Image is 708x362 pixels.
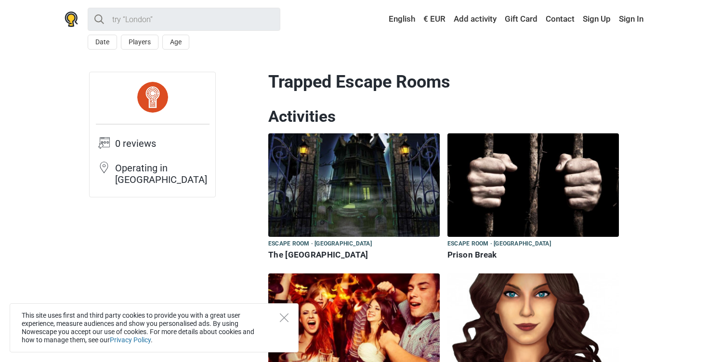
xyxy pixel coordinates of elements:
[65,12,78,27] img: Nowescape logo
[451,11,499,28] a: Add activity
[162,35,189,50] button: Age
[268,133,440,237] img: The Haunted Hotel
[580,11,613,28] a: Sign Up
[268,250,440,260] h6: The [GEOGRAPHIC_DATA]
[447,250,619,260] h6: Prison Break
[268,107,619,126] h2: Activities
[110,336,151,344] a: Privacy Policy
[502,11,540,28] a: Gift Card
[543,11,577,28] a: Contact
[447,133,619,262] a: Prison Break Escape room · [GEOGRAPHIC_DATA] Prison Break
[280,313,288,322] button: Close
[382,16,389,23] img: English
[88,8,280,31] input: try “London”
[616,11,643,28] a: Sign In
[268,133,440,262] a: The Haunted Hotel Escape room · [GEOGRAPHIC_DATA] The [GEOGRAPHIC_DATA]
[115,161,210,191] td: Operating in [GEOGRAPHIC_DATA]
[421,11,448,28] a: € EUR
[380,11,418,28] a: English
[88,35,117,50] button: Date
[121,35,158,50] button: Players
[268,72,619,92] h1: Trapped Escape Rooms
[447,239,551,249] span: Escape room · [GEOGRAPHIC_DATA]
[115,137,210,161] td: 0 reviews
[447,133,619,237] img: Prison Break
[268,239,372,249] span: Escape room · [GEOGRAPHIC_DATA]
[10,303,299,352] div: This site uses first and third party cookies to provide you with a great user experience, measure...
